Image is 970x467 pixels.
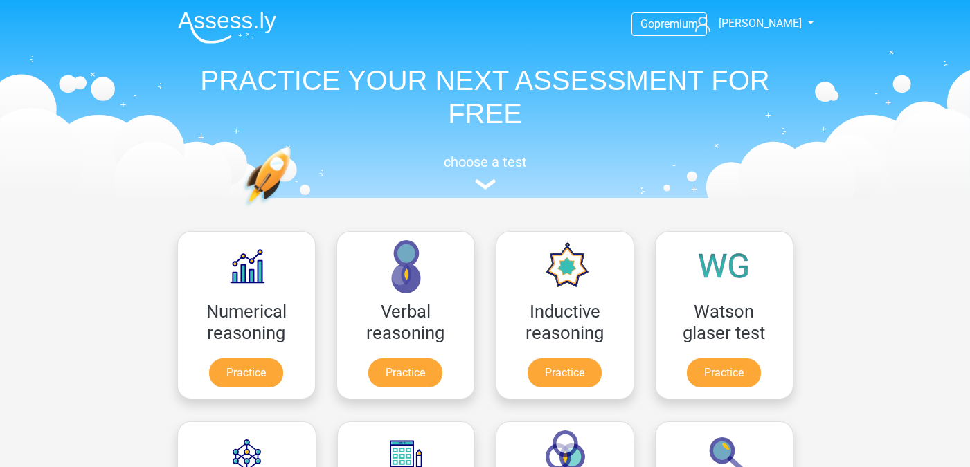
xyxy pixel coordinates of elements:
a: [PERSON_NAME] [690,15,803,32]
img: Assessly [178,11,276,44]
a: Practice [687,358,761,387]
a: Practice [528,358,602,387]
a: Practice [368,358,442,387]
a: Gopremium [632,15,706,33]
span: [PERSON_NAME] [719,17,802,30]
img: practice [243,147,345,272]
img: assessment [475,179,496,190]
a: choose a test [167,154,804,190]
span: premium [654,17,698,30]
a: Practice [209,358,283,387]
span: Go [640,17,654,30]
h5: choose a test [167,154,804,170]
h1: PRACTICE YOUR NEXT ASSESSMENT FOR FREE [167,64,804,130]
